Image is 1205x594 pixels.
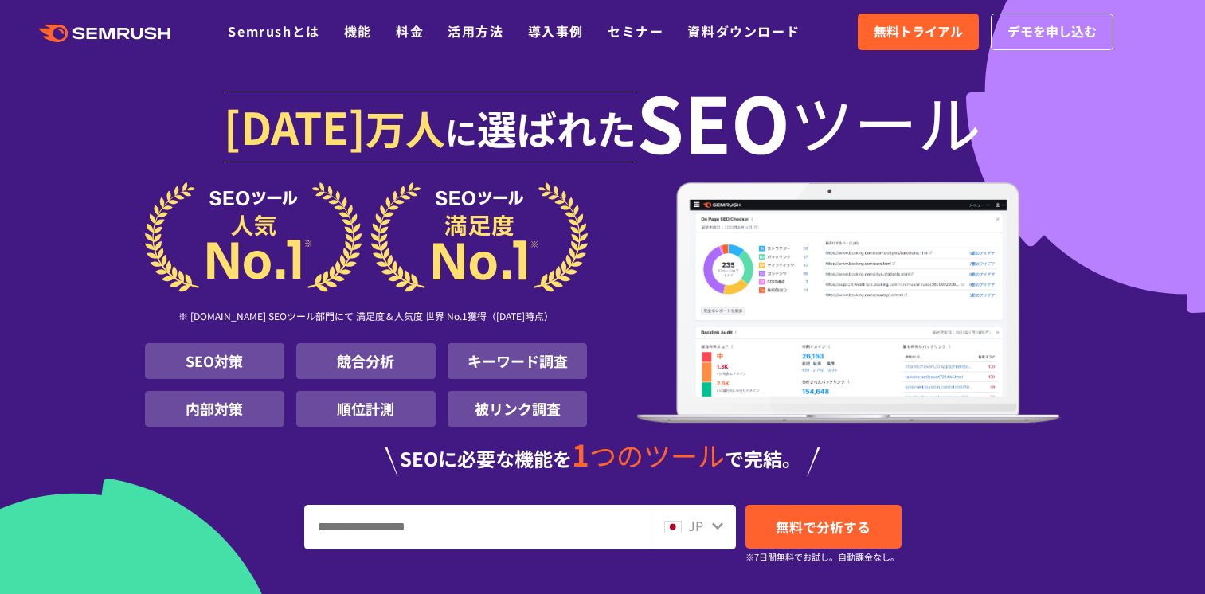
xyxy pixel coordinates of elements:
[589,436,725,475] span: つのツール
[790,89,981,153] span: ツール
[448,391,587,427] li: 被リンク調査
[145,292,588,343] div: ※ [DOMAIN_NAME] SEOツール部門にて 満足度＆人気度 世界 No.1獲得（[DATE]時点）
[305,506,650,549] input: URL、キーワードを入力してください
[776,517,870,537] span: 無料で分析する
[224,94,366,158] span: [DATE]
[145,440,1061,476] div: SEOに必要な機能を
[296,391,436,427] li: 順位計測
[445,108,477,154] span: に
[528,21,584,41] a: 導入事例
[344,21,372,41] a: 機能
[874,21,963,42] span: 無料トライアル
[477,99,636,156] span: 選ばれた
[1007,21,1097,42] span: デモを申し込む
[145,391,284,427] li: 内部対策
[396,21,424,41] a: 料金
[366,99,445,156] span: 万人
[858,14,979,50] a: 無料トライアル
[608,21,663,41] a: セミナー
[745,549,899,565] small: ※7日間無料でお試し。自動課金なし。
[296,343,436,379] li: 競合分析
[725,444,801,472] span: で完結。
[145,343,284,379] li: SEO対策
[572,432,589,475] span: 1
[228,21,319,41] a: Semrushとは
[991,14,1113,50] a: デモを申し込む
[448,343,587,379] li: キーワード調査
[636,89,790,153] span: SEO
[688,516,703,535] span: JP
[448,21,503,41] a: 活用方法
[745,505,902,549] a: 無料で分析する
[687,21,800,41] a: 資料ダウンロード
